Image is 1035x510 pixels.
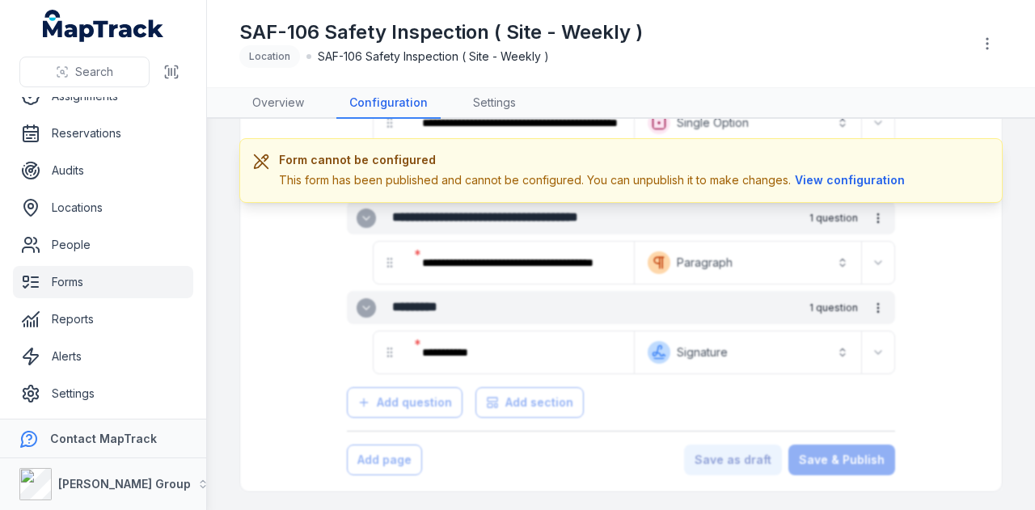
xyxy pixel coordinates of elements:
[50,432,157,445] strong: Contact MapTrack
[19,57,150,87] button: Search
[13,192,193,224] a: Locations
[239,88,317,119] a: Overview
[318,48,549,65] span: SAF-106 Safety Inspection ( Site - Weekly )
[13,154,193,187] a: Audits
[13,266,193,298] a: Forms
[13,117,193,150] a: Reservations
[13,340,193,373] a: Alerts
[13,377,193,410] a: Settings
[336,88,441,119] a: Configuration
[460,88,529,119] a: Settings
[13,303,193,335] a: Reports
[279,152,909,168] h3: Form cannot be configured
[239,45,300,68] div: Location
[43,10,164,42] a: MapTrack
[75,64,113,80] span: Search
[13,229,193,261] a: People
[58,477,191,491] strong: [PERSON_NAME] Group
[791,171,909,189] button: View configuration
[279,171,909,189] div: This form has been published and cannot be configured. You can unpublish it to make changes.
[239,19,643,45] h1: SAF-106 Safety Inspection ( Site - Weekly )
